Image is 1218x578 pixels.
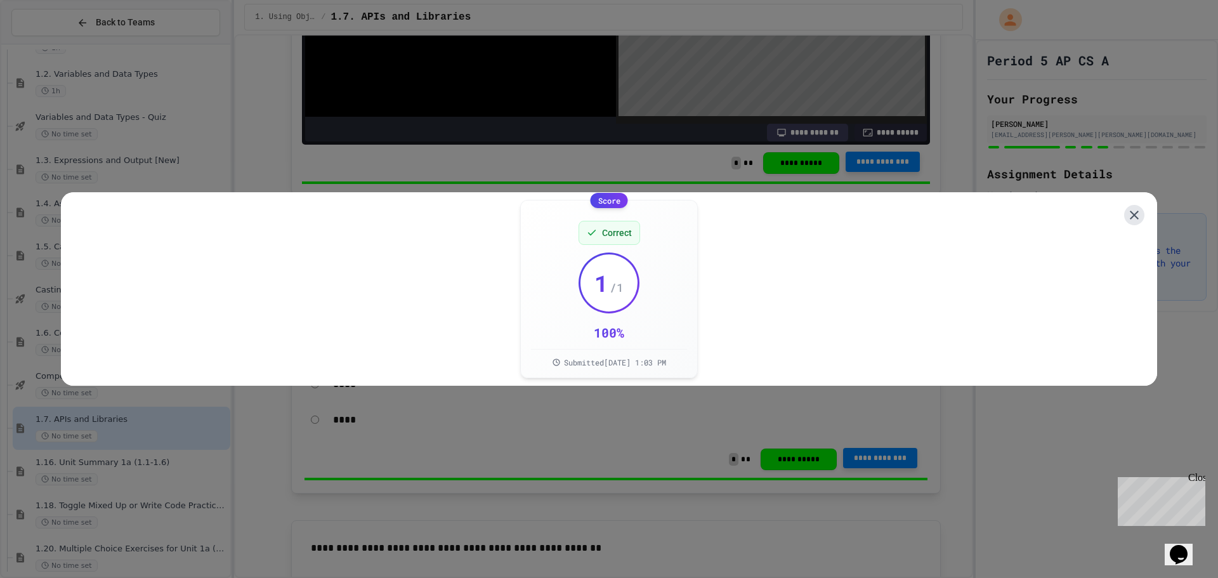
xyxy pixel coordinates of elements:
iframe: chat widget [1113,472,1205,526]
span: Submitted [DATE] 1:03 PM [564,357,666,367]
div: Chat with us now!Close [5,5,88,81]
span: / 1 [610,279,624,296]
div: Score [591,193,628,208]
div: 100 % [594,324,624,341]
iframe: chat widget [1165,527,1205,565]
span: 1 [594,270,608,296]
span: Correct [602,227,632,239]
